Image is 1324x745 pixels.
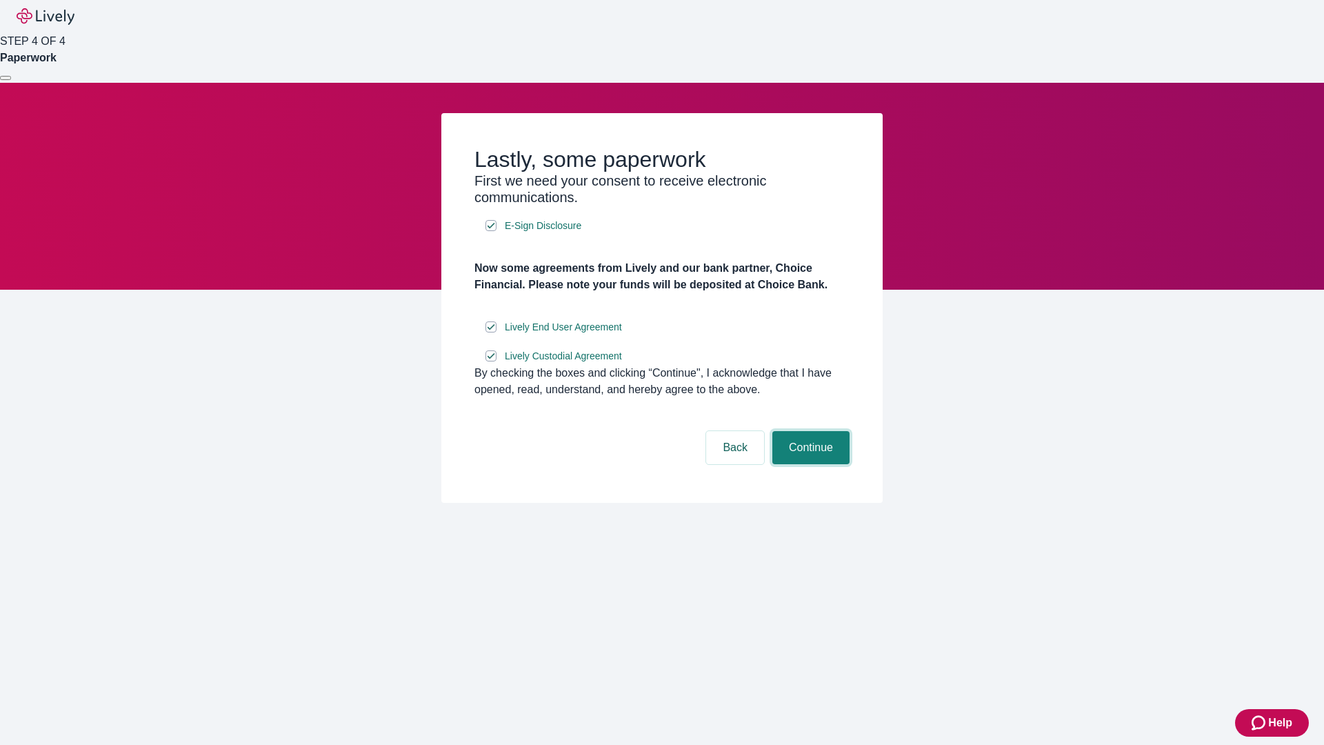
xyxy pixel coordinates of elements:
a: e-sign disclosure document [502,348,625,365]
button: Back [706,431,764,464]
a: e-sign disclosure document [502,319,625,336]
span: Lively Custodial Agreement [505,349,622,364]
span: Help [1268,715,1292,731]
h2: Lastly, some paperwork [474,146,850,172]
button: Zendesk support iconHelp [1235,709,1309,737]
a: e-sign disclosure document [502,217,584,235]
img: Lively [17,8,74,25]
h3: First we need your consent to receive electronic communications. [474,172,850,206]
span: Lively End User Agreement [505,320,622,335]
h4: Now some agreements from Lively and our bank partner, Choice Financial. Please note your funds wi... [474,260,850,293]
div: By checking the boxes and clicking “Continue", I acknowledge that I have opened, read, understand... [474,365,850,398]
span: E-Sign Disclosure [505,219,581,233]
button: Continue [772,431,850,464]
svg: Zendesk support icon [1252,715,1268,731]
